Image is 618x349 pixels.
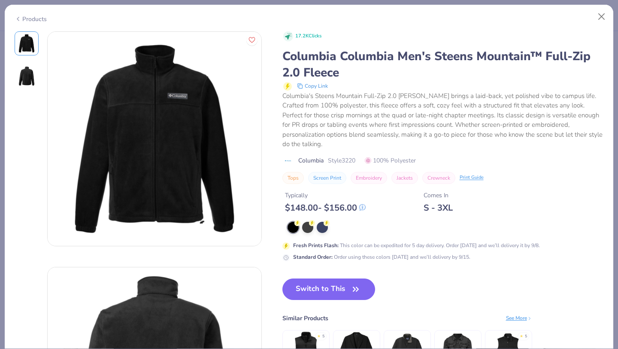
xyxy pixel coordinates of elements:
[293,254,333,260] strong: Standard Order :
[424,202,453,213] div: S - 3XL
[16,66,37,86] img: Back
[525,334,527,340] div: 5
[285,191,366,200] div: Typically
[16,33,37,54] img: Front
[282,48,604,81] div: Columbia Columbia Men's Steens Mountain™ Full-Zip 2.0 Fleece
[293,253,470,261] div: Order using these colors [DATE] and we’ll delivery by 9/15.
[295,33,321,40] span: 17.2K Clicks
[594,9,610,25] button: Close
[282,172,304,184] button: Tops
[328,156,355,165] span: Style 3220
[506,314,532,322] div: See More
[15,15,47,24] div: Products
[351,172,387,184] button: Embroidery
[424,191,453,200] div: Comes In
[293,242,339,249] strong: Fresh Prints Flash :
[391,172,418,184] button: Jackets
[282,157,294,164] img: brand logo
[48,32,261,246] img: Front
[293,242,540,249] div: This color can be expedited for 5 day delivery. Order [DATE] and we’ll delivery it by 9/8.
[460,174,484,181] div: Print Guide
[520,334,523,337] div: ★
[298,156,324,165] span: Columbia
[365,156,416,165] span: 100% Polyester
[294,81,330,91] button: copy to clipboard
[317,334,321,337] div: ★
[308,172,346,184] button: Screen Print
[282,91,604,149] div: Columbia's Steens Mountain Full-Zip 2.0 [PERSON_NAME] brings a laid-back, yet polished vibe to ca...
[282,279,376,300] button: Switch to This
[282,314,328,323] div: Similar Products
[285,202,366,213] div: $ 148.00 - $ 156.00
[246,34,257,46] button: Like
[322,334,324,340] div: 5
[422,172,455,184] button: Crewneck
